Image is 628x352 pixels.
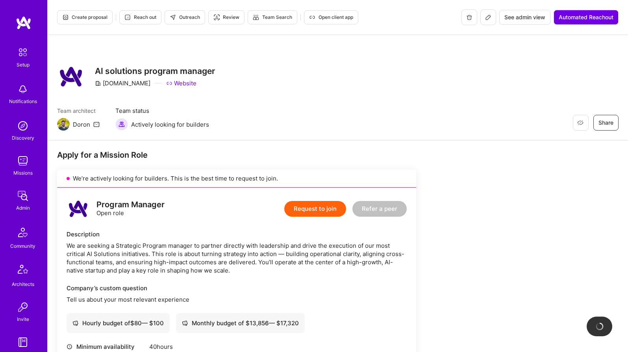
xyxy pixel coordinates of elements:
[165,10,205,24] button: Outreach
[119,10,161,24] button: Reach out
[208,10,245,24] button: Review
[57,118,70,131] img: Team Architect
[213,14,239,21] span: Review
[131,120,209,129] span: Actively looking for builders
[96,201,165,209] div: Program Manager
[182,320,188,326] i: icon Cash
[115,118,128,131] img: Actively looking for builders
[554,10,619,25] button: Automated Reachout
[10,242,35,250] div: Community
[15,334,31,350] img: guide book
[149,343,284,351] div: 40 hours
[115,107,209,115] span: Team status
[93,121,100,127] i: icon Mail
[182,319,299,327] div: Monthly budget of $ 13,856 — $ 17,320
[95,80,101,87] i: icon CompanyGray
[95,79,150,87] div: [DOMAIN_NAME]
[96,201,165,217] div: Open role
[67,197,90,221] img: logo
[67,241,407,275] div: We are seeking a Strategic Program manager to partner directly with leadership and drive the exec...
[593,115,619,131] button: Share
[67,344,72,350] i: icon Clock
[504,13,545,21] span: See admin view
[253,14,292,21] span: Team Search
[57,107,100,115] span: Team architect
[284,201,346,217] button: Request to join
[12,134,34,142] div: Discovery
[72,319,164,327] div: Hourly budget of $ 80 — $ 100
[309,14,353,21] span: Open client app
[352,201,407,217] button: Refer a peer
[499,10,550,25] button: See admin view
[57,150,416,160] div: Apply for a Mission Role
[559,13,613,21] span: Automated Reachout
[17,61,30,69] div: Setup
[67,284,407,292] div: Company’s custom question
[16,16,31,30] img: logo
[72,320,78,326] i: icon Cash
[73,120,90,129] div: Doron
[15,81,31,97] img: bell
[13,223,32,242] img: Community
[62,14,69,20] i: icon Proposal
[62,14,107,21] span: Create proposal
[577,120,584,126] i: icon EyeClosed
[15,44,31,61] img: setup
[9,97,37,105] div: Notifications
[304,10,358,24] button: Open client app
[17,315,29,323] div: Invite
[57,63,85,91] img: Company Logo
[124,14,156,21] span: Reach out
[598,119,613,127] span: Share
[170,14,200,21] span: Outreach
[57,10,113,24] button: Create proposal
[13,169,33,177] div: Missions
[67,230,407,238] div: Description
[15,299,31,315] img: Invite
[16,204,30,212] div: Admin
[166,79,196,87] a: Website
[12,280,34,288] div: Architects
[213,14,220,20] i: icon Targeter
[67,343,145,351] div: Minimum availability
[67,295,407,304] p: Tell us about your most relevant experience
[15,188,31,204] img: admin teamwork
[57,170,416,188] div: We’re actively looking for builders. This is the best time to request to join.
[15,118,31,134] img: discovery
[248,10,297,24] button: Team Search
[595,322,604,331] img: loading
[95,66,215,76] h3: AI solutions program manager
[15,153,31,169] img: teamwork
[13,261,32,280] img: Architects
